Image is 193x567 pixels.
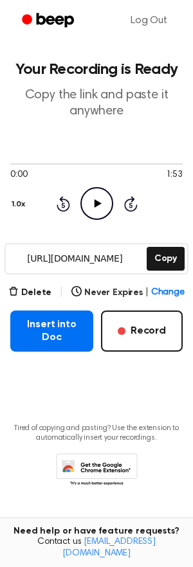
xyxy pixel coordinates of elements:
[71,286,185,300] button: Never Expires|Change
[10,424,183,443] p: Tired of copying and pasting? Use the extension to automatically insert your recordings.
[10,194,30,215] button: 1.0x
[145,286,149,300] span: |
[13,8,86,33] a: Beep
[8,286,51,300] button: Delete
[10,87,183,120] p: Copy the link and paste it anywhere
[10,310,93,352] button: Insert into Doc
[10,168,27,182] span: 0:00
[166,168,183,182] span: 1:53
[59,285,64,300] span: |
[8,537,185,559] span: Contact us
[151,286,185,300] span: Change
[62,537,156,558] a: [EMAIL_ADDRESS][DOMAIN_NAME]
[10,62,183,77] h1: Your Recording is Ready
[118,5,180,36] a: Log Out
[147,247,185,271] button: Copy
[101,310,183,352] button: Record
